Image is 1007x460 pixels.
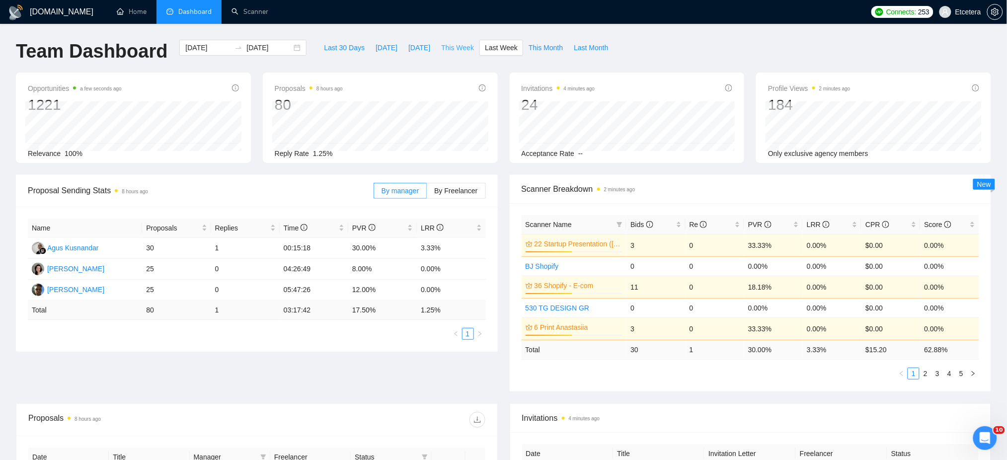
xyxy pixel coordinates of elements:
[526,324,533,331] span: crown
[441,42,474,53] span: This Week
[944,368,955,379] a: 4
[526,240,533,247] span: crown
[744,256,803,276] td: 0.00%
[28,219,142,238] th: Name
[211,238,280,259] td: 1
[823,221,830,228] span: info-circle
[526,221,572,229] span: Scanner Name
[744,234,803,256] td: 33.33%
[896,368,908,380] button: left
[535,238,621,249] a: 22 Startup Presentation ([PERSON_NAME])
[744,298,803,317] td: 0.00%
[630,221,653,229] span: Bids
[166,8,173,15] span: dashboard
[522,412,979,424] span: Invitations
[275,150,309,157] span: Reply Rate
[117,7,147,16] a: homeHome
[32,285,104,293] a: AP[PERSON_NAME]
[700,221,707,228] span: info-circle
[803,317,861,340] td: 0.00%
[526,304,590,312] a: 530 TG DESIGN GR
[522,150,575,157] span: Acceptance Rate
[908,368,920,380] li: 1
[32,264,104,272] a: TT[PERSON_NAME]
[522,82,595,94] span: Invitations
[988,8,1003,16] span: setting
[987,4,1003,20] button: setting
[535,280,621,291] a: 36 Shopify - E-com
[626,276,685,298] td: 11
[526,262,559,270] a: BJ Shopify
[807,221,830,229] span: LRR
[861,276,920,298] td: $0.00
[861,256,920,276] td: $0.00
[967,368,979,380] li: Next Page
[686,276,744,298] td: 0
[768,150,868,157] span: Only exclusive agency members
[908,368,919,379] a: 1
[944,221,951,228] span: info-circle
[32,242,44,254] img: AK
[970,371,976,377] span: right
[348,259,417,280] td: 8.00%
[28,150,61,157] span: Relevance
[748,221,772,229] span: PVR
[275,95,343,114] div: 80
[744,317,803,340] td: 33.33%
[146,223,199,233] span: Proposals
[122,189,148,194] time: 8 hours ago
[403,40,436,56] button: [DATE]
[522,95,595,114] div: 24
[142,301,211,320] td: 80
[436,40,479,56] button: This Week
[686,234,744,256] td: 0
[284,224,308,232] span: Time
[931,368,943,380] li: 3
[316,86,343,91] time: 8 hours ago
[417,280,485,301] td: 0.00%
[453,331,459,337] span: left
[434,187,477,195] span: By Freelancer
[479,84,486,91] span: info-circle
[526,282,533,289] span: crown
[178,7,212,16] span: Dashboard
[469,412,485,428] button: download
[39,247,46,254] img: gigradar-bm.png
[686,340,744,359] td: 1
[370,40,403,56] button: [DATE]
[744,276,803,298] td: 18.18%
[522,340,627,359] td: Total
[16,40,167,63] h1: Team Dashboard
[301,224,308,231] span: info-circle
[803,340,861,359] td: 3.33 %
[803,256,861,276] td: 0.00%
[234,44,242,52] span: to
[348,238,417,259] td: 30.00%
[875,8,883,16] img: upwork-logo.png
[32,284,44,296] img: AP
[417,301,485,320] td: 1.25 %
[529,42,563,53] span: This Month
[348,301,417,320] td: 17.50 %
[211,301,280,320] td: 1
[80,86,121,91] time: a few seconds ago
[211,280,280,301] td: 0
[803,234,861,256] td: 0.00%
[882,221,889,228] span: info-circle
[615,217,624,232] span: filter
[28,95,122,114] div: 1221
[313,150,333,157] span: 1.25%
[725,84,732,91] span: info-circle
[280,280,348,301] td: 05:47:26
[686,317,744,340] td: 0
[28,82,122,94] span: Opportunities
[485,42,518,53] span: Last Week
[921,298,979,317] td: 0.00%
[564,86,595,91] time: 4 minutes ago
[955,368,967,380] li: 5
[994,426,1005,434] span: 10
[626,298,685,317] td: 0
[626,256,685,276] td: 0
[522,183,980,195] span: Scanner Breakdown
[348,280,417,301] td: 12.00%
